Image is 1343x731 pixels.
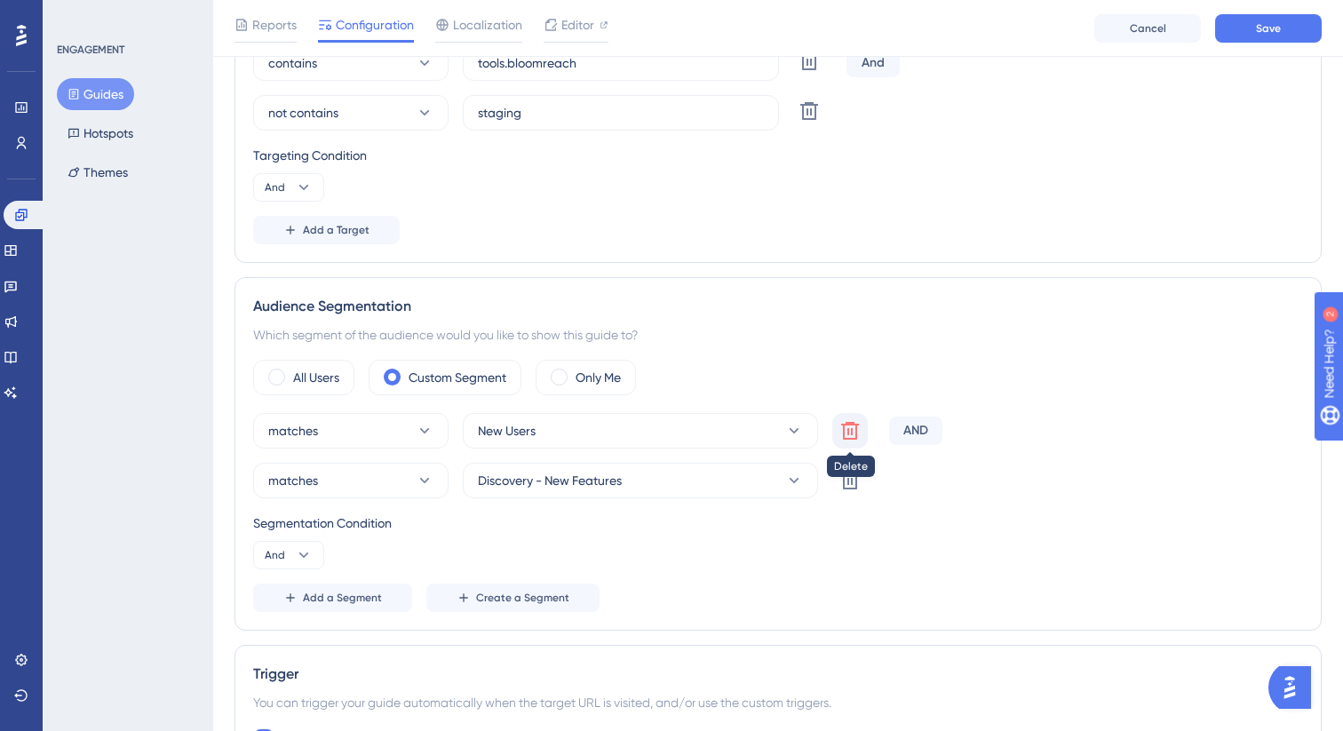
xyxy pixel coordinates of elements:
[253,173,324,202] button: And
[268,52,317,74] span: contains
[409,367,506,388] label: Custom Segment
[253,95,449,131] button: not contains
[303,591,382,605] span: Add a Segment
[57,117,144,149] button: Hotspots
[1130,21,1166,36] span: Cancel
[252,14,297,36] span: Reports
[576,367,621,388] label: Only Me
[253,663,1303,685] div: Trigger
[1268,661,1322,714] iframe: UserGuiding AI Assistant Launcher
[253,324,1303,346] div: Which segment of the audience would you like to show this guide to?
[268,470,318,491] span: matches
[253,463,449,498] button: matches
[1215,14,1322,43] button: Save
[478,470,622,491] span: Discovery - New Features
[463,463,818,498] button: Discovery - New Features
[426,584,600,612] button: Create a Segment
[253,413,449,449] button: matches
[293,367,339,388] label: All Users
[1256,21,1281,36] span: Save
[303,223,370,237] span: Add a Target
[268,420,318,441] span: matches
[453,14,522,36] span: Localization
[253,512,1303,534] div: Segmentation Condition
[478,420,536,441] span: New Users
[265,548,285,562] span: And
[42,4,111,26] span: Need Help?
[57,156,139,188] button: Themes
[336,14,414,36] span: Configuration
[57,78,134,110] button: Guides
[253,296,1303,317] div: Audience Segmentation
[561,14,594,36] span: Editor
[253,45,449,81] button: contains
[478,53,764,73] input: yourwebsite.com/path
[463,413,818,449] button: New Users
[846,49,900,77] div: And
[253,584,412,612] button: Add a Segment
[253,145,1303,166] div: Targeting Condition
[253,541,324,569] button: And
[889,417,942,445] div: AND
[253,216,400,244] button: Add a Target
[57,43,124,57] div: ENGAGEMENT
[123,9,129,23] div: 2
[268,102,338,123] span: not contains
[265,180,285,195] span: And
[253,692,1303,713] div: You can trigger your guide automatically when the target URL is visited, and/or use the custom tr...
[1094,14,1201,43] button: Cancel
[476,591,569,605] span: Create a Segment
[478,103,764,123] input: yourwebsite.com/path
